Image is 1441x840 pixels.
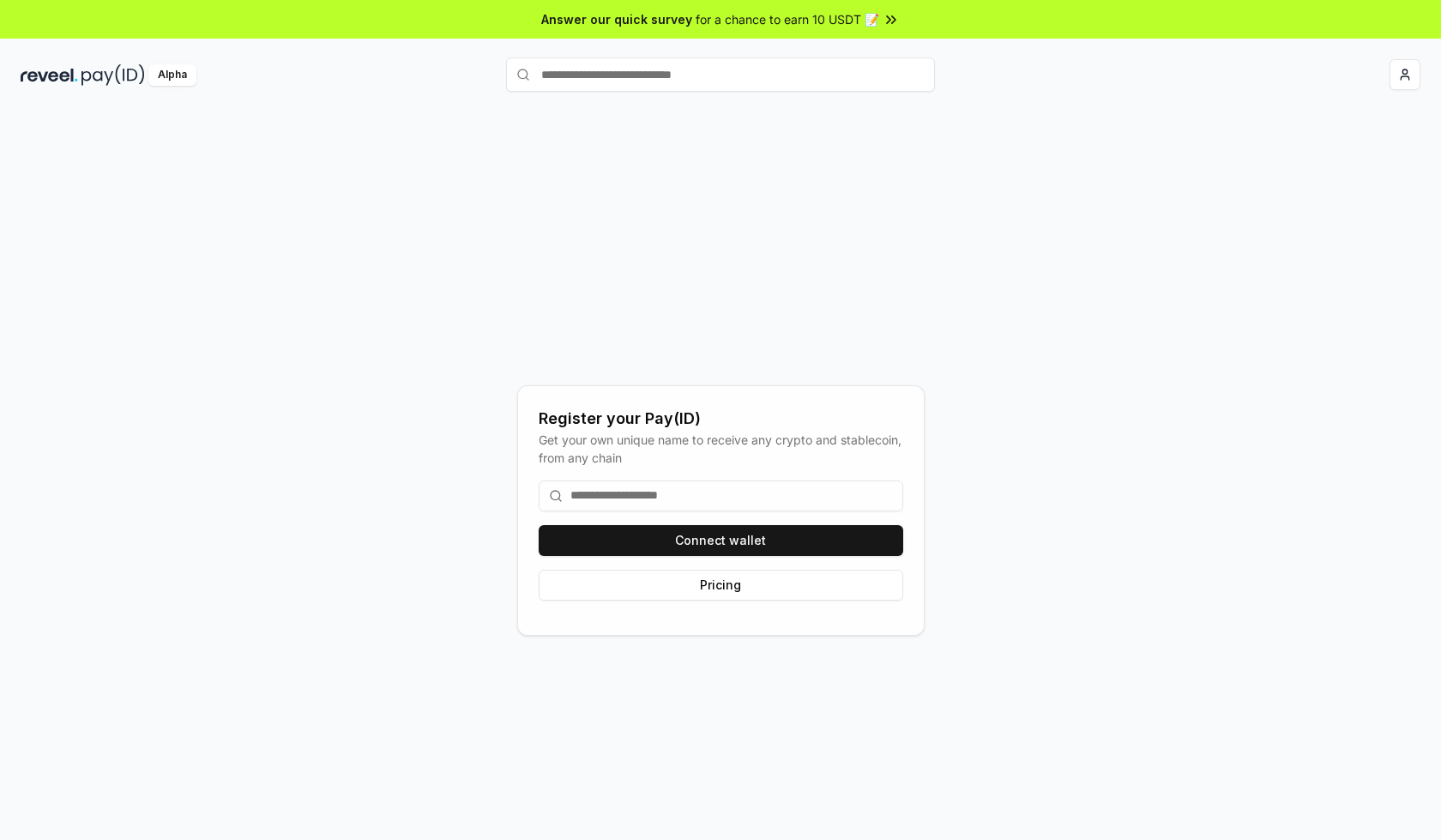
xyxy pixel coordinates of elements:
[539,431,903,467] div: Get your own unique name to receive any crypto and stablecoin, from any chain
[81,64,145,86] img: pay_id
[148,64,196,86] div: Alpha
[539,407,903,431] div: Register your Pay(ID)
[696,10,879,28] span: for a chance to earn 10 USDT 📝
[539,525,903,556] button: Connect wallet
[541,10,692,28] span: Answer our quick survey
[539,570,903,601] button: Pricing
[21,64,78,86] img: reveel_dark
